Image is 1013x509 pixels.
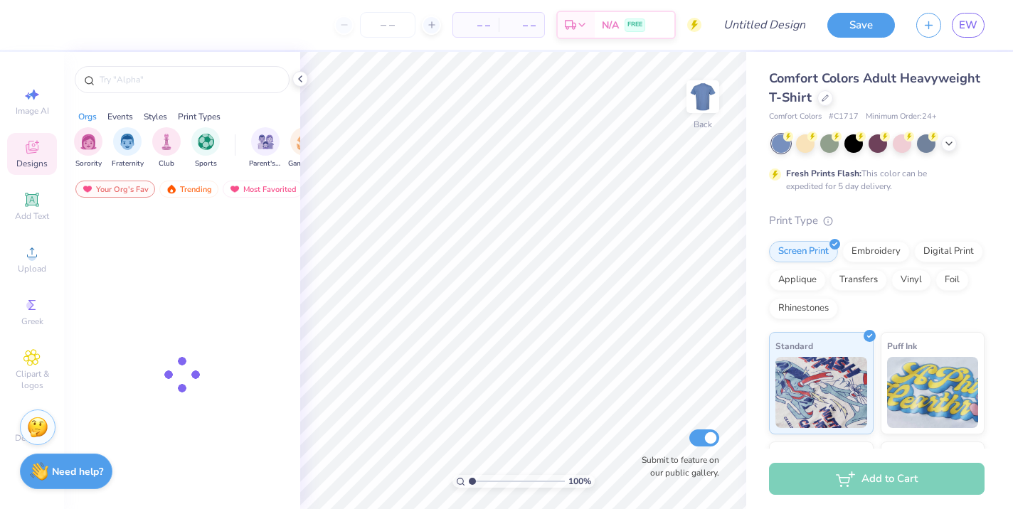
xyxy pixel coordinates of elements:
img: most_fav.gif [82,184,93,194]
img: Parent's Weekend Image [258,134,274,150]
span: Sports [195,159,217,169]
span: # C1717 [829,111,859,123]
img: Fraternity Image [120,134,135,150]
span: Neon Ink [775,448,810,463]
img: Back [689,82,717,111]
img: Puff Ink [887,357,979,428]
div: Digital Print [914,241,983,262]
span: Metallic & Glitter Ink [887,448,971,463]
div: Back [694,118,712,131]
button: filter button [288,127,321,169]
button: Save [827,13,895,38]
span: Parent's Weekend [249,159,282,169]
span: – – [462,18,490,33]
div: filter for Club [152,127,181,169]
div: filter for Sorority [74,127,102,169]
span: Clipart & logos [7,368,57,391]
span: Greek [21,316,43,327]
div: This color can be expedited for 5 day delivery. [786,167,961,193]
div: Events [107,110,133,123]
div: Print Type [769,213,985,229]
span: Upload [18,263,46,274]
div: filter for Sports [191,127,220,169]
span: Add Text [15,210,49,222]
img: Club Image [159,134,174,150]
span: 100 % [568,475,591,488]
span: Minimum Order: 24 + [866,111,937,123]
span: Fraternity [112,159,144,169]
img: Sorority Image [80,134,97,150]
input: Try "Alpha" [98,73,280,87]
span: Decorate [15,432,49,444]
span: Standard [775,338,813,353]
button: filter button [152,127,181,169]
div: Screen Print [769,241,838,262]
img: most_fav.gif [229,184,240,194]
div: Vinyl [891,269,931,291]
div: Transfers [830,269,887,291]
label: Submit to feature on our public gallery. [634,454,719,479]
span: EW [959,17,977,33]
button: filter button [112,127,144,169]
span: Puff Ink [887,338,917,353]
div: Embroidery [842,241,910,262]
span: N/A [602,18,619,33]
span: Image AI [16,105,49,117]
div: Rhinestones [769,298,838,319]
div: Most Favorited [223,181,303,198]
div: Print Types [178,110,221,123]
span: Club [159,159,174,169]
span: Comfort Colors Adult Heavyweight T-Shirt [769,70,980,106]
div: Orgs [78,110,97,123]
span: Game Day [288,159,321,169]
img: trending.gif [166,184,177,194]
button: filter button [249,127,282,169]
div: Styles [144,110,167,123]
img: Standard [775,357,867,428]
span: Comfort Colors [769,111,822,123]
span: – – [507,18,536,33]
a: EW [952,13,985,38]
div: Your Org's Fav [75,181,155,198]
div: filter for Game Day [288,127,321,169]
button: filter button [191,127,220,169]
div: filter for Parent's Weekend [249,127,282,169]
strong: Need help? [52,465,103,478]
span: Designs [16,158,48,169]
div: Trending [159,181,218,198]
span: FREE [627,20,642,30]
span: Sorority [75,159,102,169]
div: Foil [935,269,969,291]
input: Untitled Design [712,11,817,39]
button: filter button [74,127,102,169]
input: – – [360,12,415,38]
div: filter for Fraternity [112,127,144,169]
div: Applique [769,269,826,291]
img: Game Day Image [297,134,313,150]
strong: Fresh Prints Flash: [786,168,861,179]
img: Sports Image [198,134,214,150]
